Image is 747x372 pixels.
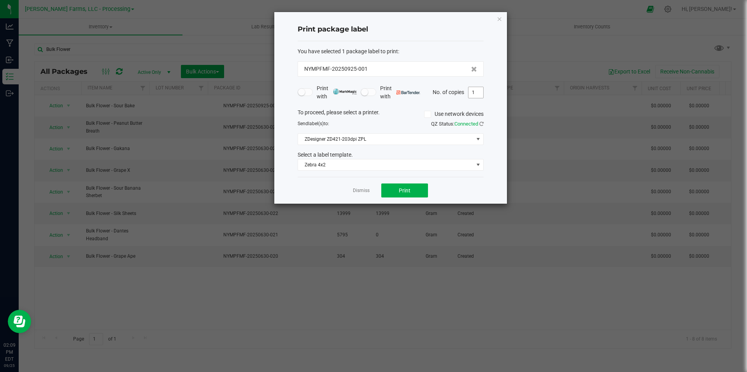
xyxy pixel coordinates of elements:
[8,310,31,333] iframe: Resource center
[454,121,478,127] span: Connected
[380,84,420,101] span: Print with
[424,110,484,118] label: Use network devices
[298,24,484,35] h4: Print package label
[308,121,324,126] span: label(s)
[381,183,428,197] button: Print
[304,65,368,73] span: NYMPFMF-20250925-001
[433,89,464,95] span: No. of copies
[396,91,420,94] img: bartender.png
[298,134,473,145] span: ZDesigner ZD421-203dpi ZPL
[353,187,370,194] a: Dismiss
[298,48,398,54] span: You have selected 1 package label to print
[431,121,484,127] span: QZ Status:
[317,84,357,101] span: Print with
[298,121,329,126] span: Send to:
[333,89,357,94] img: mark_magic_cybra.png
[298,47,484,56] div: :
[292,108,489,120] div: To proceed, please select a printer.
[292,151,489,159] div: Select a label template.
[298,159,473,170] span: Zebra 4x2
[399,187,410,194] span: Print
